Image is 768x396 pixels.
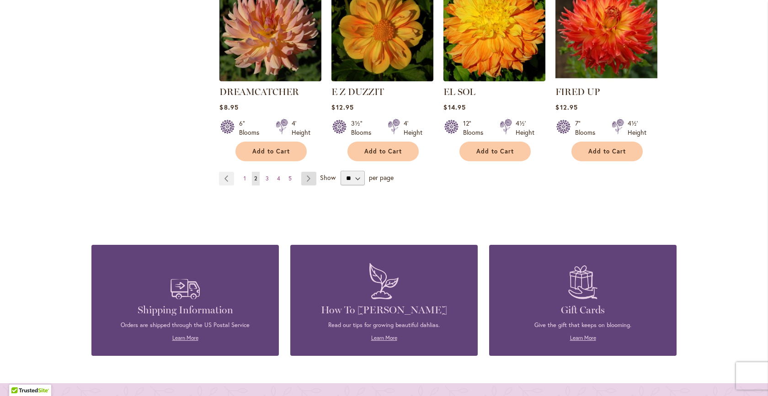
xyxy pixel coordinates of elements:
span: 4 [277,175,280,182]
p: Give the gift that keeps on blooming. [503,321,663,329]
span: Add to Cart [476,148,514,155]
a: FIRED UP [555,74,657,83]
span: per page [369,173,394,182]
span: Add to Cart [364,148,402,155]
div: 12" Blooms [463,119,489,137]
span: 2 [254,175,257,182]
h4: Shipping Information [105,304,265,317]
div: 4½' Height [628,119,646,137]
span: Add to Cart [252,148,290,155]
span: $8.95 [219,103,238,111]
h4: Gift Cards [503,304,663,317]
span: Add to Cart [588,148,626,155]
a: Learn More [172,334,198,341]
a: Learn More [371,334,397,341]
span: Show [320,173,336,182]
span: $12.95 [331,103,353,111]
a: EL SOL [443,74,545,83]
a: 3 [263,172,271,185]
button: Add to Cart [459,142,531,161]
span: 5 [288,175,292,182]
span: $12.95 [555,103,577,111]
div: 7" Blooms [575,119,601,137]
button: Add to Cart [235,142,307,161]
p: Read our tips for growing beautiful dahlias. [304,321,464,329]
a: E Z DUZZIT [331,86,384,97]
div: 4½' Height [516,119,534,137]
a: 5 [286,172,294,185]
a: 4 [275,172,283,185]
div: 4' Height [404,119,422,137]
a: EL SOL [443,86,475,97]
a: FIRED UP [555,86,600,97]
button: Add to Cart [571,142,643,161]
p: Orders are shipped through the US Postal Service [105,321,265,329]
a: DREAMCATCHER [219,86,299,97]
span: 3 [266,175,269,182]
h4: How To [PERSON_NAME] [304,304,464,317]
a: Learn More [570,334,596,341]
a: E Z DUZZIT [331,74,433,83]
a: 1 [241,172,248,185]
span: $14.95 [443,103,465,111]
a: Dreamcatcher [219,74,321,83]
div: 3½" Blooms [351,119,377,137]
iframe: Launch Accessibility Center [7,364,32,389]
button: Add to Cart [347,142,419,161]
span: 1 [244,175,246,182]
div: 6" Blooms [239,119,265,137]
div: 4' Height [292,119,310,137]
